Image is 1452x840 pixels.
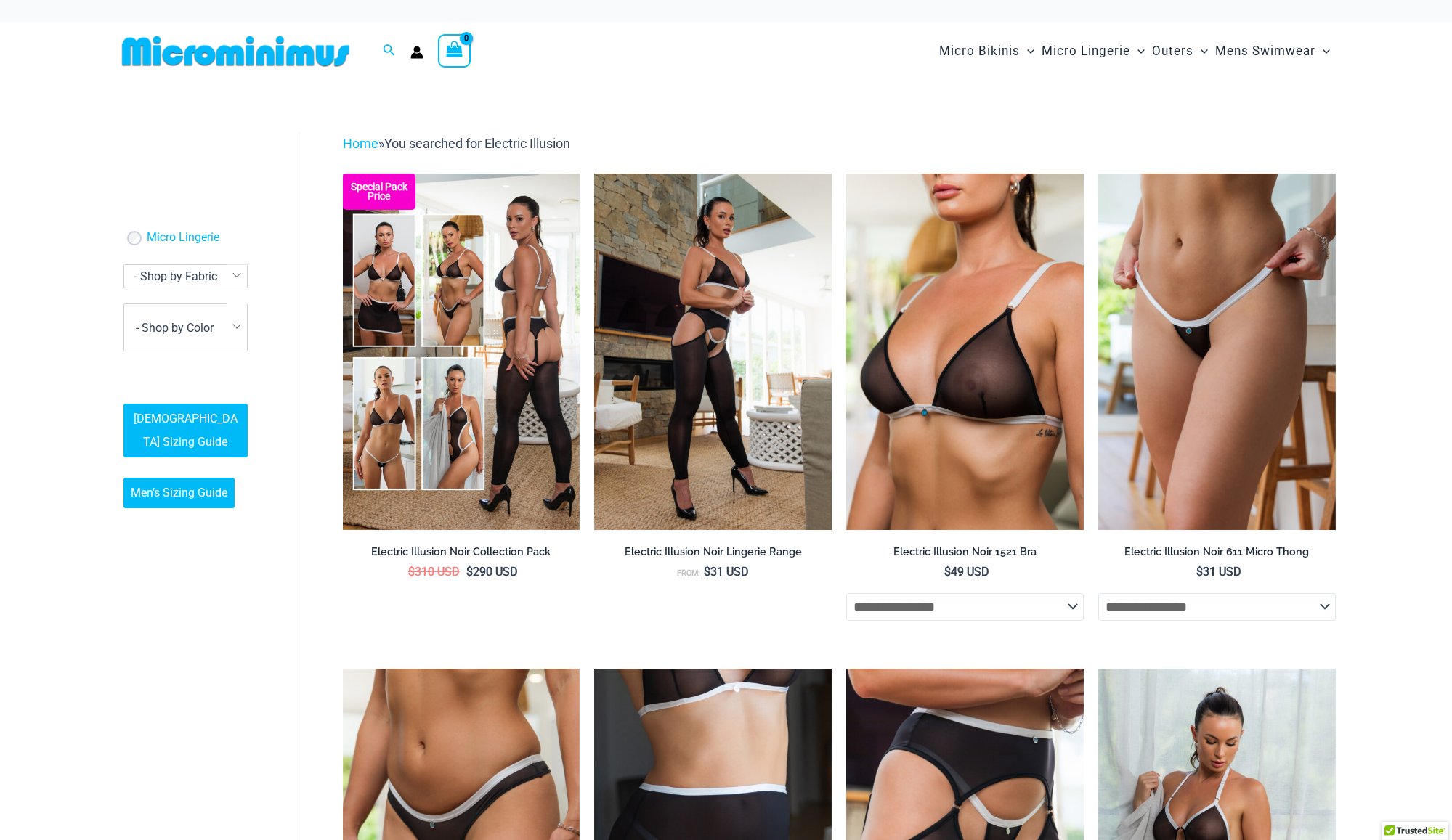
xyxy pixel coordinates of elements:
[343,545,580,559] h2: Electric Illusion Noir Collection Pack
[136,321,214,335] span: - Shop by Color
[846,174,1084,529] img: Electric Illusion Noir 1521 Bra 01
[944,565,989,579] bdi: 49 USD
[410,46,423,59] a: Account icon link
[408,565,460,579] bdi: 310 USD
[383,42,396,60] a: Search icon link
[1196,565,1203,579] span: $
[846,174,1084,529] a: Electric Illusion Noir 1521 Bra 01Electric Illusion Noir 1521 Bra 682 Thong 07Electric Illusion N...
[1098,545,1336,564] a: Electric Illusion Noir 611 Micro Thong
[1215,33,1315,70] span: Mens Swimwear
[147,230,219,245] a: Micro Lingerie
[677,568,700,578] span: From:
[116,35,355,68] img: MM SHOP LOGO FLAT
[933,27,1337,76] nav: Site Navigation
[1130,33,1145,70] span: Menu Toggle
[466,565,473,579] span: $
[343,174,580,529] img: Collection Pack (3)
[1212,29,1334,73] a: Mens SwimwearMenu ToggleMenu Toggle
[343,182,415,201] b: Special Pack Price
[1098,174,1336,529] a: Electric Illusion Noir Micro 01Electric Illusion Noir Micro 02Electric Illusion Noir Micro 02
[594,174,832,529] a: Electric Illusion Noir 1521 Bra 611 Micro 552 Tights 07Electric Illusion Noir 1521 Bra 682 Thong ...
[343,136,378,151] a: Home
[123,404,248,457] a: [DEMOGRAPHIC_DATA] Sizing Guide
[1193,33,1208,70] span: Menu Toggle
[594,174,832,529] img: Electric Illusion Noir 1521 Bra 611 Micro 552 Tights 07
[1098,545,1336,559] h2: Electric Illusion Noir 611 Micro Thong
[343,174,580,529] a: Collection Pack (3) Electric Illusion Noir 1949 Bodysuit 04Electric Illusion Noir 1949 Bodysuit 04
[594,545,832,564] a: Electric Illusion Noir Lingerie Range
[704,565,710,579] span: $
[1038,29,1148,73] a: Micro LingerieMenu ToggleMenu Toggle
[939,33,1020,70] span: Micro Bikinis
[343,136,570,151] span: »
[123,303,248,351] span: - Shop by Color
[1152,33,1193,70] span: Outers
[343,545,580,564] a: Electric Illusion Noir Collection Pack
[846,545,1084,559] h2: Electric Illusion Noir 1521 Bra
[1196,565,1241,579] bdi: 31 USD
[846,545,1084,564] a: Electric Illusion Noir 1521 Bra
[438,34,471,68] a: View Shopping Cart, empty
[704,565,749,579] bdi: 31 USD
[124,304,247,351] span: - Shop by Color
[124,265,247,288] span: - Shop by Fabric
[466,565,518,579] bdi: 290 USD
[594,545,832,559] h2: Electric Illusion Noir Lingerie Range
[123,478,235,508] a: Men’s Sizing Guide
[1148,29,1212,73] a: OutersMenu ToggleMenu Toggle
[384,136,570,151] span: You searched for Electric Illusion
[134,269,217,283] span: - Shop by Fabric
[408,565,415,579] span: $
[123,264,248,288] span: - Shop by Fabric
[1098,174,1336,529] img: Electric Illusion Noir Micro 01
[944,565,951,579] span: $
[1315,33,1330,70] span: Menu Toggle
[1042,33,1130,70] span: Micro Lingerie
[936,29,1038,73] a: Micro BikinisMenu ToggleMenu Toggle
[1020,33,1034,70] span: Menu Toggle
